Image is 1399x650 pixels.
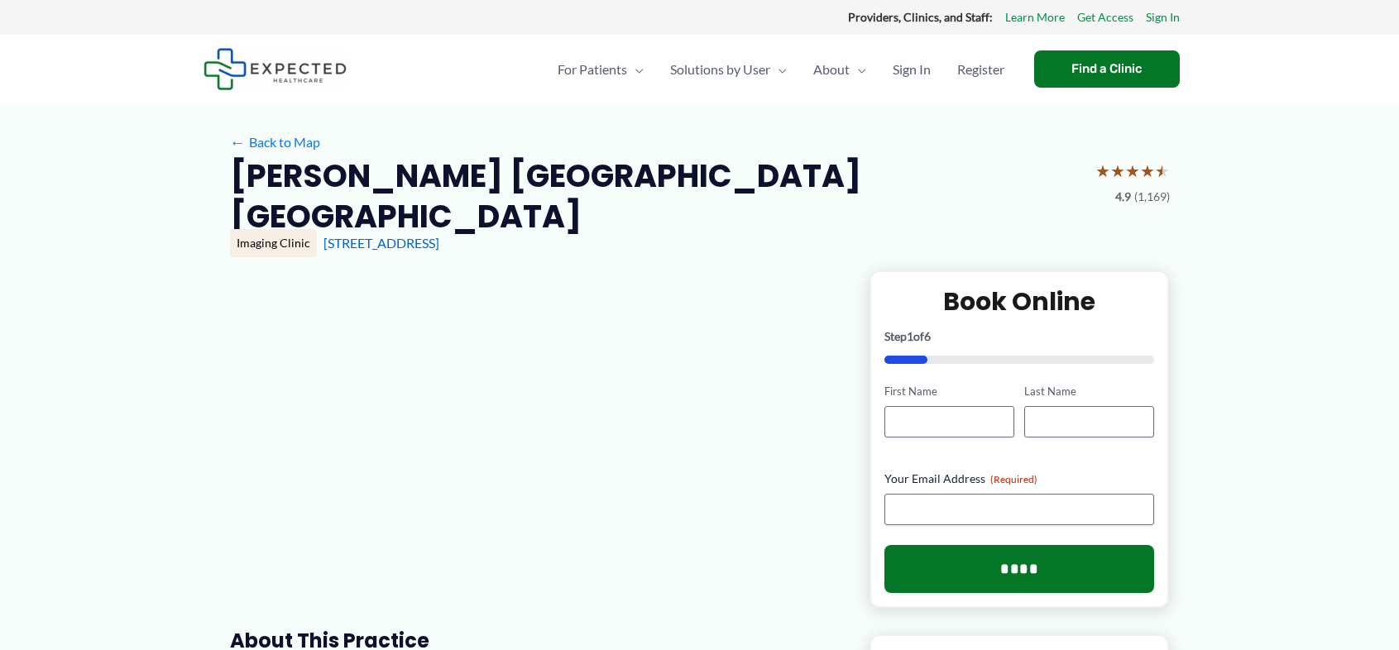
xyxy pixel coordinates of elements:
h2: Book Online [884,285,1155,318]
label: First Name [884,384,1014,399]
span: 6 [924,329,931,343]
a: Learn More [1005,7,1065,28]
span: (1,169) [1134,186,1170,208]
span: (Required) [990,473,1037,485]
a: Solutions by UserMenu Toggle [657,41,800,98]
span: Register [957,41,1004,98]
nav: Primary Site Navigation [544,41,1018,98]
h2: [PERSON_NAME] [GEOGRAPHIC_DATA] [GEOGRAPHIC_DATA] [230,155,1082,237]
span: ★ [1125,155,1140,186]
span: ★ [1155,155,1170,186]
a: ←Back to Map [230,130,320,155]
span: Sign In [893,41,931,98]
a: AboutMenu Toggle [800,41,879,98]
a: [STREET_ADDRESS] [323,235,439,251]
span: Menu Toggle [850,41,866,98]
span: Solutions by User [670,41,770,98]
span: ★ [1095,155,1110,186]
a: Register [944,41,1018,98]
span: Menu Toggle [770,41,787,98]
p: Step of [884,331,1155,342]
span: ★ [1140,155,1155,186]
label: Last Name [1024,384,1154,399]
span: ★ [1110,155,1125,186]
a: For PatientsMenu Toggle [544,41,657,98]
a: Sign In [1146,7,1180,28]
strong: Providers, Clinics, and Staff: [848,10,993,24]
span: For Patients [558,41,627,98]
span: Menu Toggle [627,41,644,98]
label: Your Email Address [884,471,1155,487]
a: Get Access [1077,7,1133,28]
a: Find a Clinic [1034,50,1180,88]
span: About [813,41,850,98]
img: Expected Healthcare Logo - side, dark font, small [204,48,347,90]
div: Imaging Clinic [230,229,317,257]
span: 1 [907,329,913,343]
a: Sign In [879,41,944,98]
span: ← [230,134,246,150]
span: 4.9 [1115,186,1131,208]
